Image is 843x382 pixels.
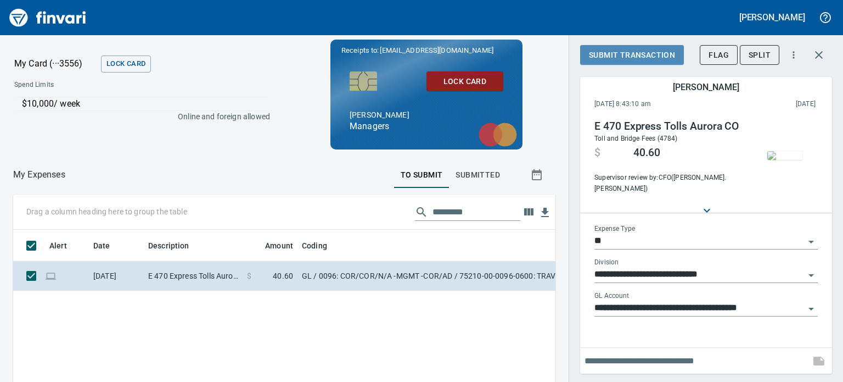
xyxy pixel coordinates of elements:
[537,204,553,221] button: Download table
[13,168,65,181] nav: breadcrumb
[13,168,65,181] p: My Expenses
[148,239,204,252] span: Description
[101,56,151,73] button: Lock Card
[379,45,494,56] span: [EMAIL_ADDRESS][DOMAIN_NAME]
[14,80,161,91] span: Spend Limits
[473,117,522,152] img: mastercard.svg
[803,234,819,250] button: Open
[148,239,189,252] span: Description
[251,239,293,252] span: Amount
[594,226,635,232] label: Expense Type
[26,206,187,217] p: Drag a column heading here to group the table
[673,81,739,93] h5: [PERSON_NAME]
[350,110,454,120] p: [PERSON_NAME]
[594,135,678,142] span: Toll and Bridge Fees (4784)
[302,239,341,252] span: Coding
[456,168,500,182] span: Submitted
[93,239,110,252] span: Date
[594,120,744,133] h4: E 470 Express Tolls Aurora CO
[589,48,675,62] span: Submit Transaction
[709,48,729,62] span: Flag
[749,48,771,62] span: Split
[144,262,243,291] td: E 470 Express Tolls Aurora CO
[806,348,832,374] span: This records your note into the expense
[594,173,744,195] span: Supervisor review by: CFO ([PERSON_NAME].[PERSON_NAME])
[49,239,67,252] span: Alert
[803,301,819,317] button: Open
[5,111,270,122] p: Online and foreign allowed
[401,168,443,182] span: To Submit
[740,45,779,65] button: Split
[341,45,512,56] p: Receipts to:
[22,97,268,110] p: $10,000 / week
[265,239,293,252] span: Amount
[782,43,806,67] button: More
[723,99,816,110] span: [DATE]
[580,45,684,65] button: Submit Transaction
[594,293,629,300] label: GL Account
[520,162,555,188] button: Show transactions within a particular date range
[426,71,503,92] button: Lock Card
[767,151,802,160] img: receipts%2Fpeakusg%2F2025-10-14%2FYLtZjhzRTwdhh6Wnywf6cEQNAh13__gzA0oHqXBpXv7uPNuXpp.jpg
[594,99,723,110] span: [DATE] 8:43:10 am
[737,9,808,26] button: [PERSON_NAME]
[520,204,537,220] button: Choose columns to display
[302,239,327,252] span: Coding
[739,12,805,23] h5: [PERSON_NAME]
[93,239,125,252] span: Date
[89,262,144,291] td: [DATE]
[49,239,81,252] span: Alert
[247,270,251,281] span: $
[106,58,145,70] span: Lock Card
[7,4,89,31] img: Finvari
[803,268,819,283] button: Open
[45,272,57,279] span: Online transaction
[350,120,503,133] p: Managers
[594,146,600,159] span: $
[297,262,572,291] td: GL / 0096: COR/COR/N/A -MGMT -COR/AD / 75210-00-0096-0600: TRAVEL - TRANSPORTATION
[273,270,293,281] span: 40.60
[633,146,660,159] span: 40.60
[435,75,494,88] span: Lock Card
[700,45,738,65] button: Flag
[14,57,97,70] p: My Card (···3556)
[594,259,619,266] label: Division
